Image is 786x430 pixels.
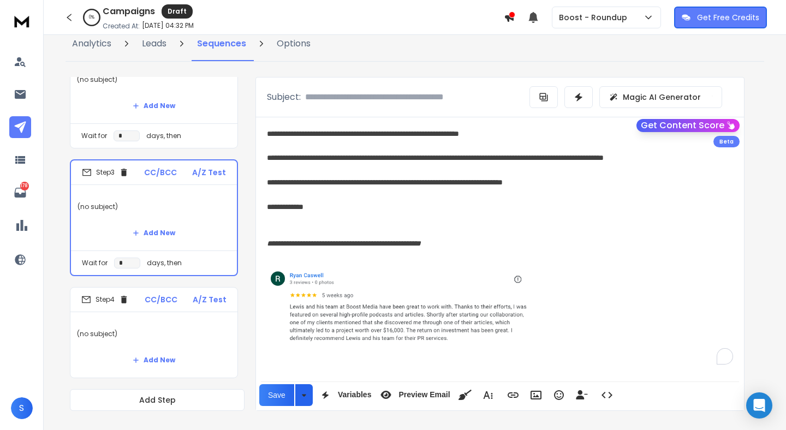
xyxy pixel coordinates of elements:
[674,7,767,28] button: Get Free Credits
[396,390,452,399] span: Preview Email
[267,91,301,104] p: Subject:
[256,117,744,375] div: To enrich screen reader interactions, please activate Accessibility in Grammarly extension settings
[259,384,294,406] button: Save
[77,64,231,95] p: (no subject)
[478,384,498,406] button: More Text
[697,12,759,23] p: Get Free Credits
[11,397,33,419] button: S
[455,384,475,406] button: Clean HTML
[559,12,632,23] p: Boost - Roundup
[77,319,231,349] p: (no subject)
[89,14,94,21] p: 0 %
[549,384,569,406] button: Emoticons
[277,37,311,50] p: Options
[376,384,452,406] button: Preview Email
[336,390,374,399] span: Variables
[145,294,177,305] p: CC/BCC
[70,159,238,276] li: Step3CC/BCCA/Z Test(no subject)Add NewWait fordays, then
[503,384,523,406] button: Insert Link (⌘K)
[571,384,592,406] button: Insert Unsubscribe Link
[315,384,374,406] button: Variables
[103,5,155,18] h1: Campaigns
[597,384,617,406] button: Code View
[20,182,29,190] p: 178
[81,295,129,304] div: Step 4
[65,26,118,61] a: Analytics
[192,167,226,178] p: A/Z Test
[142,21,194,30] p: [DATE] 04:32 PM
[746,392,772,419] div: Open Intercom Messenger
[144,167,177,178] p: CC/BCC
[162,4,193,19] div: Draft
[193,294,227,305] p: A/Z Test
[124,349,184,371] button: Add New
[713,136,740,147] div: Beta
[147,259,182,267] p: days, then
[103,22,140,31] p: Created At:
[270,26,317,61] a: Options
[526,384,546,406] button: Insert Image (⌘P)
[70,389,245,411] button: Add Step
[599,86,722,108] button: Magic AI Generator
[146,132,181,140] p: days, then
[82,168,129,177] div: Step 3
[70,287,238,378] li: Step4CC/BCCA/Z Test(no subject)Add New
[636,119,740,132] button: Get Content Score
[81,132,107,140] p: Wait for
[190,26,253,61] a: Sequences
[78,192,230,222] p: (no subject)
[11,11,33,31] img: logo
[135,26,173,61] a: Leads
[623,92,701,103] p: Magic AI Generator
[72,37,111,50] p: Analytics
[9,182,31,204] a: 178
[142,37,166,50] p: Leads
[124,95,184,117] button: Add New
[82,259,108,267] p: Wait for
[197,37,246,50] p: Sequences
[70,33,238,148] li: Step2CC/BCCA/Z Test(no subject)Add NewWait fordays, then
[124,222,184,244] button: Add New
